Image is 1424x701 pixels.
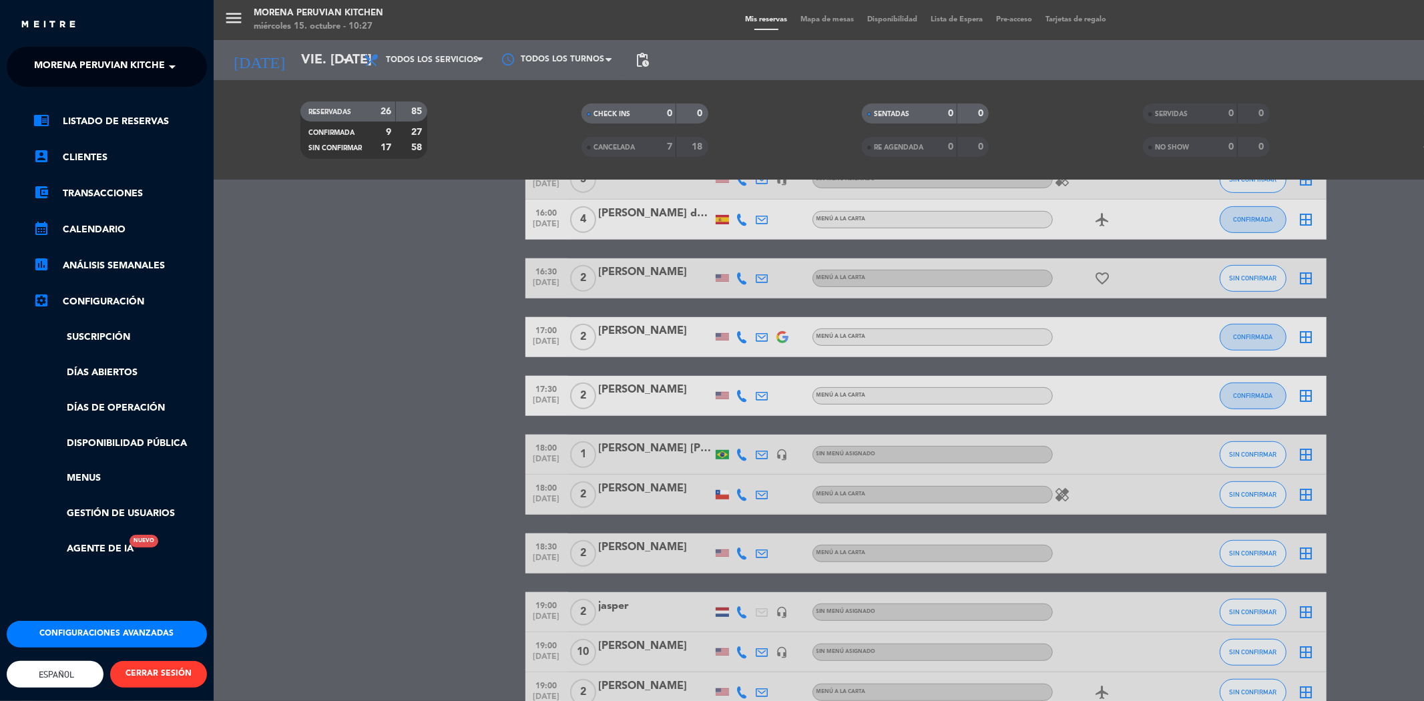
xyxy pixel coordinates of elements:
i: chrome_reader_mode [33,112,49,128]
a: account_boxClientes [33,150,207,166]
a: Disponibilidad pública [33,436,207,451]
a: Días de Operación [33,401,207,416]
span: Morena Peruvian Kitchen [34,53,172,81]
a: Configuración [33,294,207,310]
i: assessment [33,256,49,272]
span: Español [36,670,75,680]
a: chrome_reader_modeListado de Reservas [33,113,207,130]
a: Suscripción [33,330,207,345]
a: Agente de IANuevo [33,541,134,557]
img: MEITRE [20,20,77,30]
a: calendar_monthCalendario [33,222,207,238]
a: Gestión de usuarios [33,506,207,521]
a: assessmentANÁLISIS SEMANALES [33,258,207,274]
a: account_balance_walletTransacciones [33,186,207,202]
i: settings_applications [33,292,49,308]
a: Días abiertos [33,365,207,381]
i: calendar_month [33,220,49,236]
a: Menus [33,471,207,486]
i: account_box [33,148,49,164]
button: CERRAR SESIÓN [110,661,207,688]
button: Configuraciones avanzadas [7,621,207,648]
div: Nuevo [130,535,158,547]
i: account_balance_wallet [33,184,49,200]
